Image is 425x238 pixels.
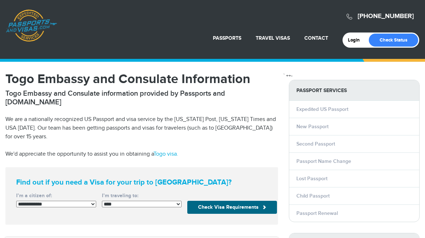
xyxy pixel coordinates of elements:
a: Expedited US Passport [296,106,348,112]
a: Passport Name Change [296,158,351,164]
label: I’m traveling to: [102,192,182,199]
a: Contact [304,35,328,41]
a: Passports & [DOMAIN_NAME] [6,9,57,42]
a: Second Passport [296,141,335,147]
a: Child Passport [296,193,330,199]
strong: Find out if you need a Visa for your trip to [GEOGRAPHIC_DATA]? [16,178,267,187]
a: [PHONE_NUMBER] [358,12,414,20]
h2: Togo Embassy and Consulate information provided by Passports and [DOMAIN_NAME] [5,89,278,107]
strong: PASSPORT SERVICES [289,80,419,101]
h1: Togo Embassy and Consulate Information [5,73,278,86]
a: New Passport [296,124,328,130]
label: I’m a citizen of: [16,192,96,199]
a: Passport Renewal [296,210,338,216]
p: We'd appreciate the opportunity to assist you in obtaining a [5,150,278,159]
button: Check Visa Requirements [187,201,277,214]
a: Togo visa. [153,151,178,157]
a: Login [348,37,365,43]
a: Check Status [369,34,418,47]
a: Travel Visas [256,35,290,41]
a: Passports [213,35,241,41]
p: We are a nationally recognized US Passport and visa service by the [US_STATE] Post, [US_STATE] Ti... [5,115,278,141]
a: Lost Passport [296,176,327,182]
